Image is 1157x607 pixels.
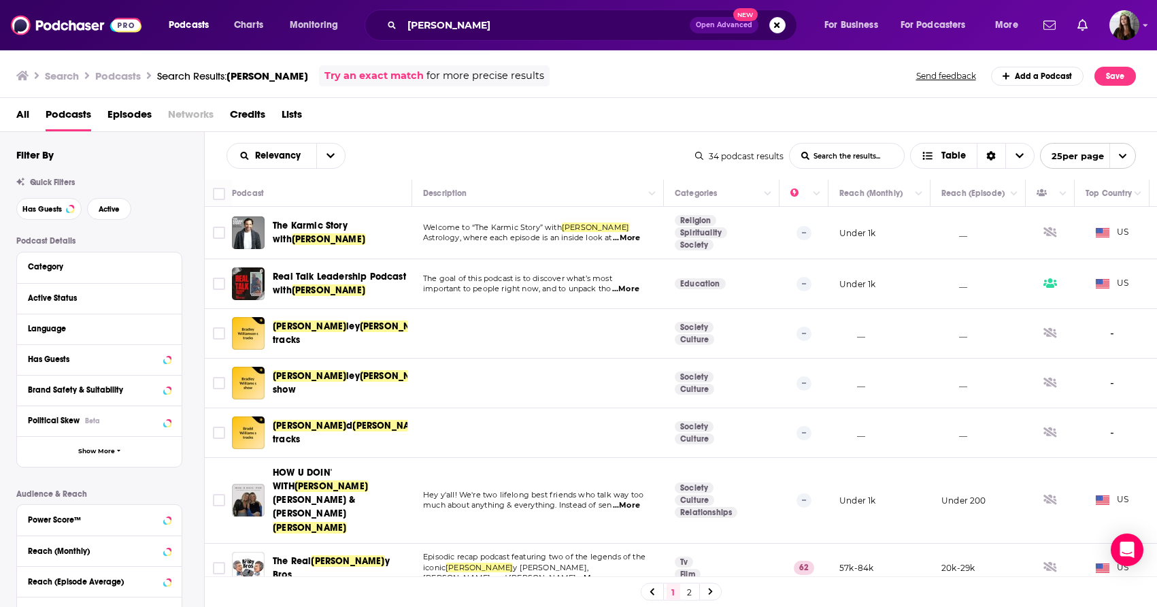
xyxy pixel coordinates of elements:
[577,573,605,584] span: ...More
[790,185,809,201] div: Power Score
[292,233,365,245] span: [PERSON_NAME]
[675,372,714,382] a: Society
[273,370,346,382] span: [PERSON_NAME]
[1040,143,1136,169] button: open menu
[28,510,171,527] button: Power Score™
[675,421,714,432] a: Society
[85,416,100,425] div: Beta
[1055,186,1071,202] button: Column Actions
[28,324,162,333] div: Language
[1111,534,1143,566] div: Open Intercom Messenger
[28,381,171,398] button: Brand Safety & Suitability
[273,320,407,347] a: [PERSON_NAME]ley[PERSON_NAME]on's tracks
[16,148,54,161] h2: Filter By
[273,220,348,245] span: The Karmic Story with
[797,376,811,390] p: --
[423,233,612,242] span: Astrology, where each episode is an inside look at
[95,69,141,82] h3: Podcasts
[839,185,903,201] div: Reach (Monthly)
[28,293,162,303] div: Active Status
[352,420,426,431] span: [PERSON_NAME]
[941,378,967,389] p: __
[346,420,352,431] span: d
[690,17,758,33] button: Open AdvancedNew
[675,557,693,568] a: Tv
[1096,226,1129,240] span: US
[28,258,171,275] button: Category
[232,552,265,585] img: The Real Brady Bros
[911,186,927,202] button: Column Actions
[1110,326,1114,342] span: -
[282,103,302,131] a: Lists
[232,416,265,449] a: Bradd Williams's tracks
[227,143,346,169] h2: Choose List sort
[1037,185,1056,201] div: Has Guests
[901,16,966,35] span: For Podcasters
[839,495,875,506] p: Under 1k
[28,412,171,429] button: Political SkewBeta
[695,151,784,161] div: 34 podcast results
[346,321,360,332] span: ley
[11,12,141,38] img: Podchaser - Follow, Share and Rate Podcasts
[912,70,980,82] button: Send feedback
[16,103,29,131] a: All
[824,16,878,35] span: For Business
[696,22,752,29] span: Open Advanced
[683,584,697,600] a: 2
[16,489,182,499] p: Audience & Reach
[675,569,701,580] a: Film
[232,317,265,350] img: Bradley Williamson's tracks
[941,495,986,506] p: Under 200
[402,14,690,36] input: Search podcasts, credits, & more...
[17,436,182,467] button: Show More
[290,16,338,35] span: Monitoring
[562,223,629,232] span: [PERSON_NAME]
[273,219,407,246] a: The Karmic Story with[PERSON_NAME]
[360,370,433,382] span: [PERSON_NAME]
[426,68,544,84] span: for more precise results
[99,206,120,213] span: Active
[107,103,152,131] a: Episodes
[941,151,966,161] span: Table
[324,68,424,84] a: Try an exact match
[232,267,265,300] img: Real Talk Leadership Podcast with Brad Williams
[794,561,814,574] p: 62
[273,419,407,446] a: [PERSON_NAME]d[PERSON_NAME]'s tracks
[675,507,737,518] a: Relationships
[675,384,714,395] a: Culture
[227,69,308,82] span: [PERSON_NAME]
[28,572,171,589] button: Reach (Episode Average)
[16,198,82,220] button: Has Guests
[273,555,407,582] a: The Real[PERSON_NAME]y Bros
[423,185,467,201] div: Description
[46,103,91,131] span: Podcasts
[28,262,162,272] div: Category
[346,370,360,382] span: ley
[612,284,639,295] span: ...More
[613,500,640,511] span: ...More
[423,552,645,561] span: Episodic recap podcast featuring two of the legends of the
[230,103,265,131] span: Credits
[839,227,875,239] p: Under 1k
[213,327,225,340] span: Toggle select row
[232,484,265,516] a: HOW U DOIN' WITH BRADEY KING & ALEX WILLIAMS
[839,328,865,340] p: __
[995,16,1018,35] span: More
[232,216,265,249] img: The Karmic Story with Brad Williams
[423,284,611,293] span: important to people right now, and to unpack tho
[159,14,227,36] button: open menu
[986,14,1035,36] button: open menu
[423,490,643,499] span: Hey y'all! We're two lifelong best friends who talk way too
[839,562,873,574] p: 57k-84k
[892,14,986,36] button: open menu
[675,482,714,493] a: Society
[675,495,714,506] a: Culture
[941,328,967,340] p: __
[273,370,407,397] a: [PERSON_NAME]ley[PERSON_NAME]'s show
[797,426,811,440] p: --
[1110,376,1114,391] span: -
